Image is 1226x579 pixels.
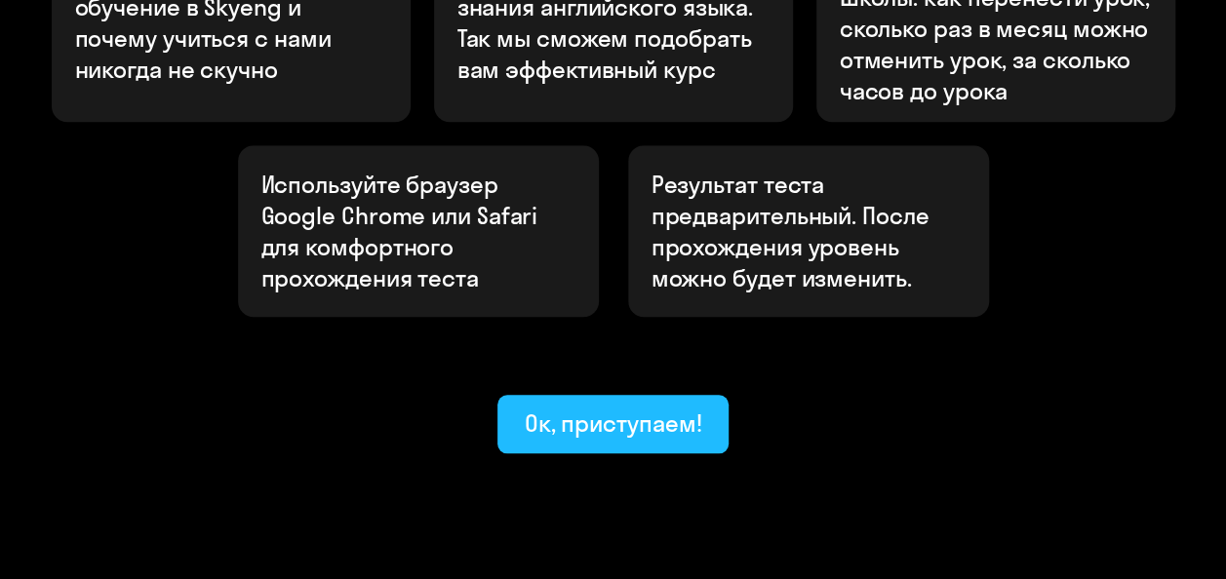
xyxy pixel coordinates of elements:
p: Используйте браузер Google Chrome или Safari для комфортного прохождения теста [261,169,575,293]
div: Ок, приступаем! [525,407,702,439]
p: Результат теста предварительный. После прохождения уровень можно будет изменить. [652,169,966,293]
button: Ок, приступаем! [497,395,730,453]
